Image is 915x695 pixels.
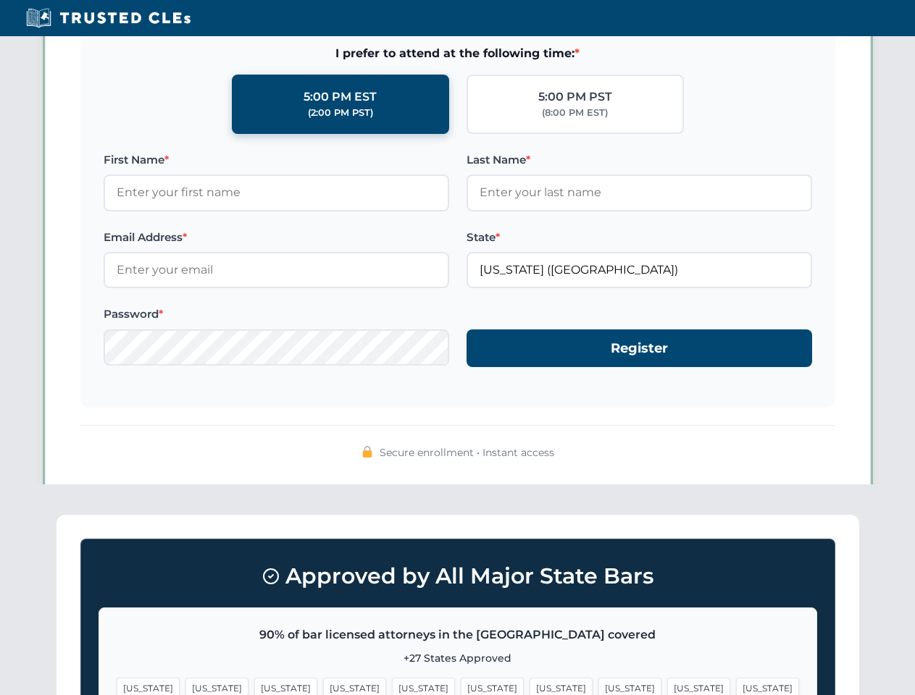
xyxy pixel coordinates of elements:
[380,445,554,460] span: Secure enrollment • Instant access
[467,151,812,169] label: Last Name
[362,446,373,458] img: 🔒
[104,151,449,169] label: First Name
[538,88,612,106] div: 5:00 PM PST
[104,252,449,288] input: Enter your email
[467,174,812,211] input: Enter your last name
[104,306,449,323] label: Password
[467,329,812,368] button: Register
[104,44,812,63] span: I prefer to attend at the following time:
[99,557,817,596] h3: Approved by All Major State Bars
[304,88,377,106] div: 5:00 PM EST
[104,174,449,211] input: Enter your first name
[117,650,799,666] p: +27 States Approved
[22,7,195,29] img: Trusted CLEs
[104,229,449,246] label: Email Address
[467,229,812,246] label: State
[542,106,608,120] div: (8:00 PM EST)
[467,252,812,288] input: Arizona (AZ)
[308,106,373,120] div: (2:00 PM PST)
[117,625,799,644] p: 90% of bar licensed attorneys in the [GEOGRAPHIC_DATA] covered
